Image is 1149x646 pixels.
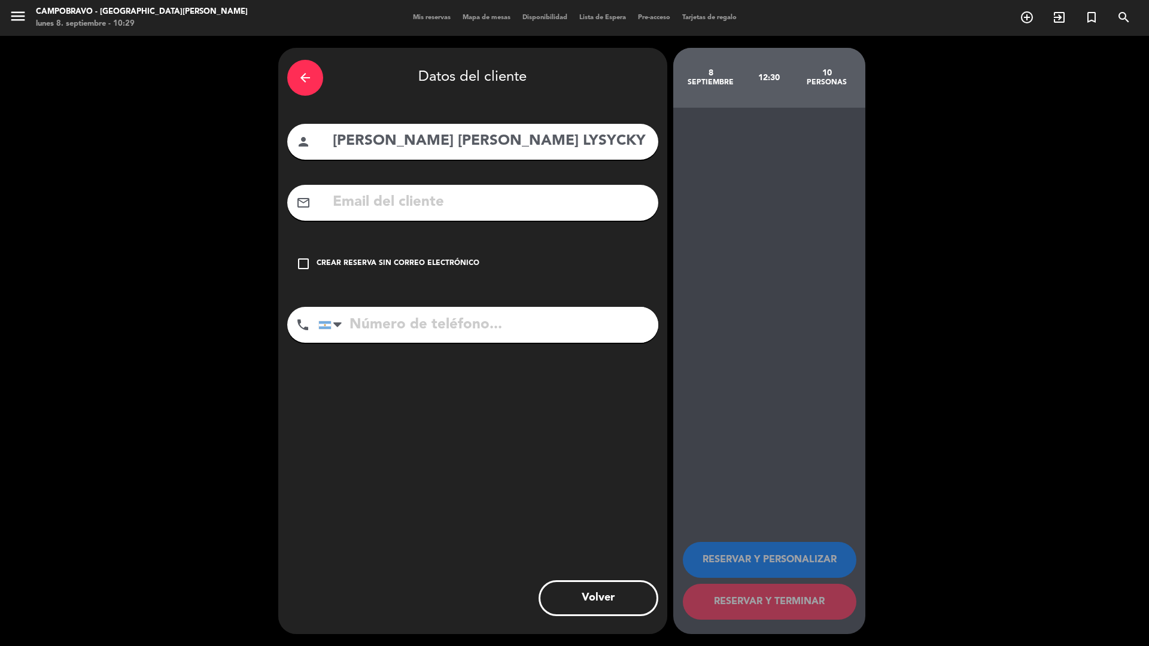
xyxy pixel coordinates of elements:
[683,584,856,620] button: RESERVAR Y TERMINAR
[296,196,311,210] i: mail_outline
[632,14,676,21] span: Pre-acceso
[296,257,311,271] i: check_box_outline_blank
[682,78,740,87] div: septiembre
[573,14,632,21] span: Lista de Espera
[457,14,516,21] span: Mapa de mesas
[683,542,856,578] button: RESERVAR Y PERSONALIZAR
[676,14,743,21] span: Tarjetas de regalo
[516,14,573,21] span: Disponibilidad
[539,580,658,616] button: Volver
[296,135,311,149] i: person
[9,7,27,29] button: menu
[36,6,248,18] div: Campobravo - [GEOGRAPHIC_DATA][PERSON_NAME]
[798,68,856,78] div: 10
[740,57,798,99] div: 12:30
[407,14,457,21] span: Mis reservas
[296,318,310,332] i: phone
[9,7,27,25] i: menu
[287,57,658,99] div: Datos del cliente
[317,258,479,270] div: Crear reserva sin correo electrónico
[1020,10,1034,25] i: add_circle_outline
[1052,10,1066,25] i: exit_to_app
[1117,10,1131,25] i: search
[318,307,658,343] input: Número de teléfono...
[36,18,248,30] div: lunes 8. septiembre - 10:29
[332,190,649,215] input: Email del cliente
[682,68,740,78] div: 8
[319,307,346,342] div: Argentina: +54
[332,129,649,154] input: Nombre del cliente
[1084,10,1099,25] i: turned_in_not
[298,71,312,85] i: arrow_back
[798,78,856,87] div: personas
